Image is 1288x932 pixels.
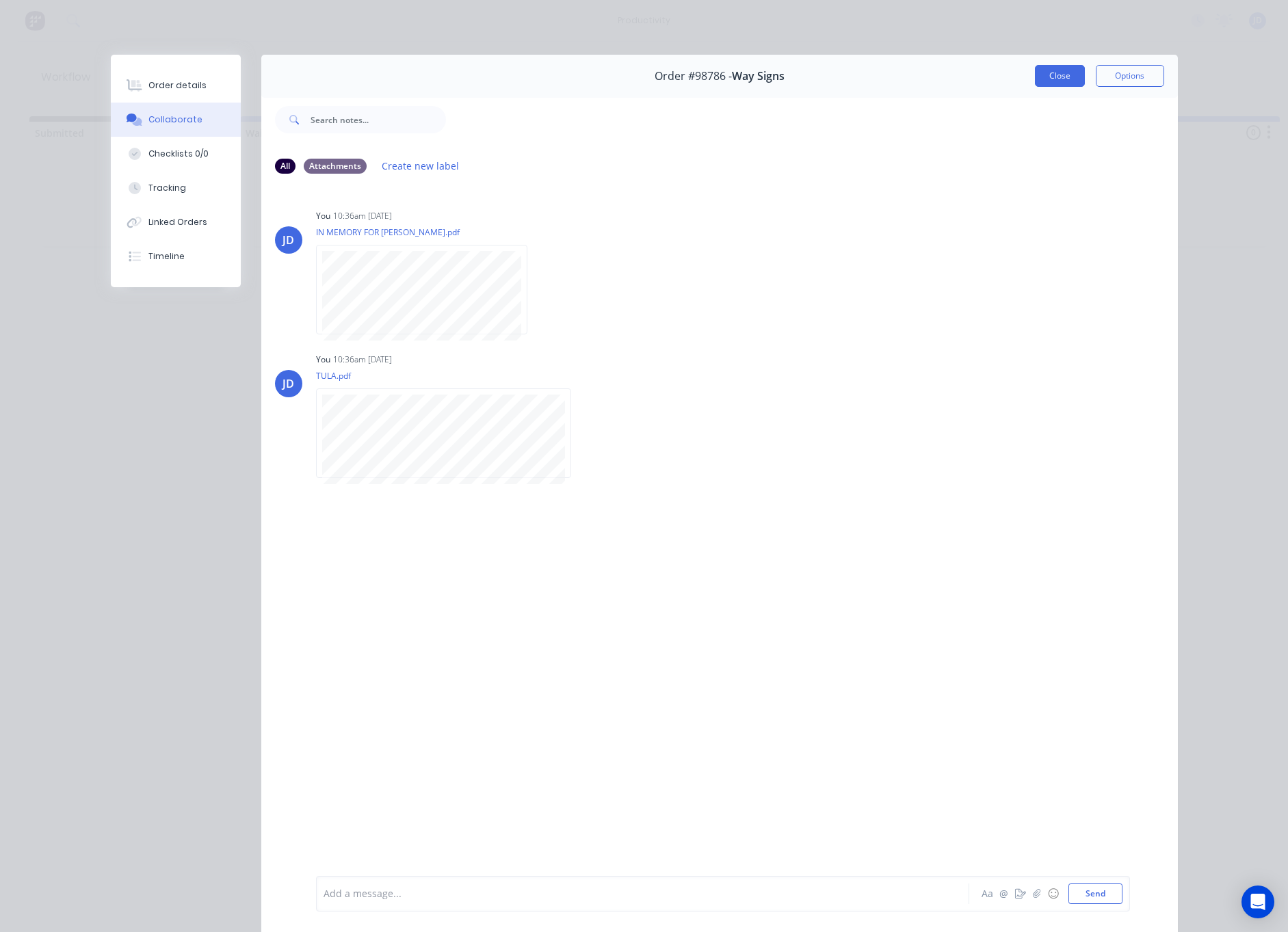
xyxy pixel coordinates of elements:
div: Open Intercom Messenger [1241,886,1274,918]
span: Way Signs [732,70,785,83]
div: Checklists 0/0 [148,148,209,160]
p: IN MEMORY FOR [PERSON_NAME].pdf [316,226,541,238]
div: 10:36am [DATE] [333,210,392,222]
button: Aa [980,886,996,902]
div: Tracking [148,182,186,194]
button: Linked Orders [111,205,241,239]
button: Order details [111,68,241,103]
div: JD [282,375,294,392]
div: All [275,159,295,174]
div: Order details [148,79,207,92]
button: Collaborate [111,103,241,137]
div: You [316,354,330,366]
p: TULA.pdf [316,370,585,382]
button: @ [996,886,1012,902]
button: Options [1096,65,1164,87]
div: Collaborate [148,114,202,126]
button: Close [1035,65,1085,87]
div: JD [282,232,294,248]
input: Search notes... [311,106,446,133]
button: Checklists 0/0 [111,137,241,171]
button: Create new label [375,157,466,175]
div: Attachments [304,159,367,174]
div: Timeline [148,250,185,263]
button: Timeline [111,239,241,274]
div: 10:36am [DATE] [333,354,392,366]
div: Linked Orders [148,216,207,228]
button: Tracking [111,171,241,205]
button: Send [1068,883,1122,904]
span: Order #98786 - [655,70,732,83]
div: You [316,210,330,222]
button: ☺ [1045,886,1062,902]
